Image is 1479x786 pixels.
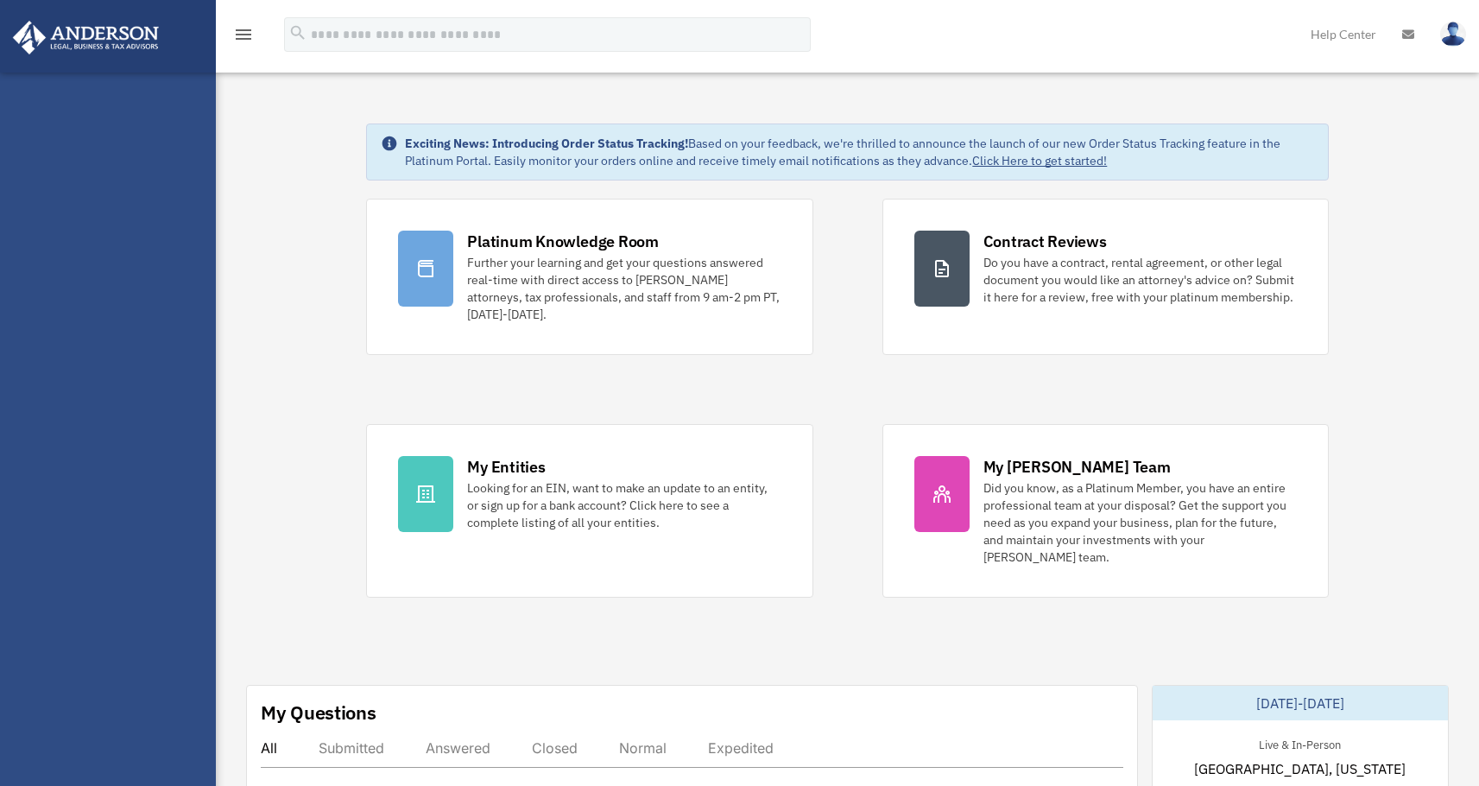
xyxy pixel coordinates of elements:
[261,739,277,757] div: All
[983,456,1171,478] div: My [PERSON_NAME] Team
[882,199,1329,355] a: Contract Reviews Do you have a contract, rental agreement, or other legal document you would like...
[366,199,812,355] a: Platinum Knowledge Room Further your learning and get your questions answered real-time with dire...
[8,21,164,54] img: Anderson Advisors Platinum Portal
[233,24,254,45] i: menu
[319,739,384,757] div: Submitted
[261,700,376,726] div: My Questions
[467,479,781,531] div: Looking for an EIN, want to make an update to an entity, or sign up for a bank account? Click her...
[983,479,1297,566] div: Did you know, as a Platinum Member, you have an entire professional team at your disposal? Get th...
[983,231,1107,252] div: Contract Reviews
[532,739,578,757] div: Closed
[426,739,490,757] div: Answered
[467,456,545,478] div: My Entities
[366,424,812,598] a: My Entities Looking for an EIN, want to make an update to an entity, or sign up for a bank accoun...
[467,231,659,252] div: Platinum Knowledge Room
[467,254,781,323] div: Further your learning and get your questions answered real-time with direct access to [PERSON_NAM...
[1153,686,1448,720] div: [DATE]-[DATE]
[1194,758,1406,779] span: [GEOGRAPHIC_DATA], [US_STATE]
[708,739,774,757] div: Expedited
[983,254,1297,306] div: Do you have a contract, rental agreement, or other legal document you would like an attorney's ad...
[619,739,667,757] div: Normal
[1440,22,1466,47] img: User Pic
[405,136,688,151] strong: Exciting News: Introducing Order Status Tracking!
[1245,734,1355,752] div: Live & In-Person
[972,153,1107,168] a: Click Here to get started!
[288,23,307,42] i: search
[882,424,1329,598] a: My [PERSON_NAME] Team Did you know, as a Platinum Member, you have an entire professional team at...
[405,135,1313,169] div: Based on your feedback, we're thrilled to announce the launch of our new Order Status Tracking fe...
[233,30,254,45] a: menu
